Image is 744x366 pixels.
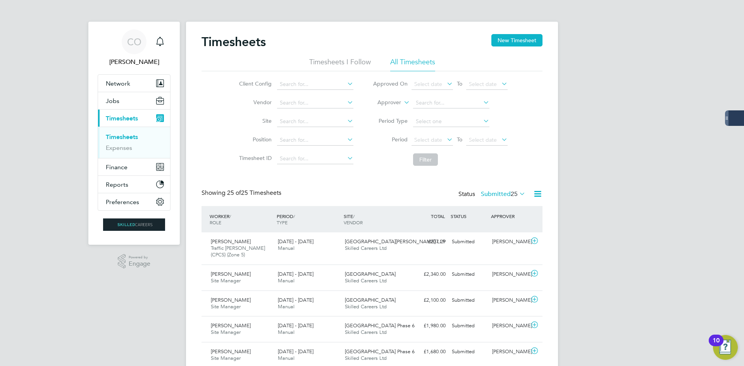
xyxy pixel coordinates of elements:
span: [GEOGRAPHIC_DATA] [345,271,396,277]
span: [PERSON_NAME] [211,348,251,355]
label: Submitted [481,190,525,198]
span: [DATE] - [DATE] [278,271,313,277]
div: STATUS [449,209,489,223]
span: 25 of [227,189,241,197]
button: Open Resource Center, 10 new notifications [713,335,738,360]
span: Timesheets [106,115,138,122]
div: £2,340.00 [408,268,449,281]
button: Reports [98,176,170,193]
div: 10 [713,340,720,351]
span: / [293,213,295,219]
span: Reports [106,181,128,188]
div: £207.29 [408,235,449,248]
span: Skilled Careers Ltd [345,277,387,284]
span: [GEOGRAPHIC_DATA] [345,297,396,303]
span: Select date [414,81,442,88]
span: / [353,213,355,219]
input: Select one [413,116,489,127]
div: WORKER [208,209,275,229]
span: [DATE] - [DATE] [278,238,313,245]
input: Search for... [277,79,353,90]
span: [DATE] - [DATE] [278,297,313,303]
div: Submitted [449,268,489,281]
label: Approved On [373,80,408,87]
span: Jobs [106,97,119,105]
div: [PERSON_NAME] [489,268,529,281]
span: ROLE [210,219,221,225]
li: Timesheets I Follow [309,57,371,71]
div: Submitted [449,294,489,307]
label: Period Type [373,117,408,124]
span: To [455,79,465,89]
button: Preferences [98,193,170,210]
div: Timesheets [98,127,170,158]
button: Jobs [98,92,170,109]
span: [GEOGRAPHIC_DATA] Phase 6 [345,322,415,329]
div: APPROVER [489,209,529,223]
span: 25 Timesheets [227,189,281,197]
input: Search for... [277,135,353,146]
span: CO [127,37,141,47]
input: Search for... [277,98,353,108]
button: Timesheets [98,110,170,127]
span: Network [106,80,130,87]
span: [GEOGRAPHIC_DATA][PERSON_NAME] LLP [345,238,445,245]
label: Timesheet ID [237,155,272,162]
div: [PERSON_NAME] [489,235,529,248]
span: Manual [278,303,294,310]
span: [PERSON_NAME] [211,297,251,303]
div: PERIOD [275,209,342,229]
span: / [229,213,231,219]
span: Skilled Careers Ltd [345,303,387,310]
input: Search for... [277,116,353,127]
span: [DATE] - [DATE] [278,348,313,355]
span: Preferences [106,198,139,206]
div: Submitted [449,345,489,358]
button: Finance [98,158,170,175]
span: Site Manager [211,329,241,335]
label: Vendor [237,99,272,106]
div: SITE [342,209,409,229]
span: [DATE] - [DATE] [278,322,313,329]
span: To [455,134,465,144]
span: Manual [278,355,294,361]
div: [PERSON_NAME] [489,294,529,307]
span: Select date [469,136,497,143]
label: Period [373,136,408,143]
div: Showing [201,189,283,197]
button: Network [98,75,170,92]
div: [PERSON_NAME] [489,345,529,358]
div: Submitted [449,320,489,332]
div: £1,680.00 [408,345,449,358]
span: Skilled Careers Ltd [345,329,387,335]
span: Finance [106,163,127,171]
span: Select date [469,81,497,88]
label: Client Config [237,80,272,87]
span: TYPE [277,219,288,225]
span: Skilled Careers Ltd [345,355,387,361]
img: skilledcareers-logo-retina.png [103,218,165,231]
span: VENDOR [344,219,363,225]
span: Site Manager [211,303,241,310]
label: Position [237,136,272,143]
span: Traffic [PERSON_NAME] (CPCS) (Zone 5) [211,245,265,258]
div: £2,100.00 [408,294,449,307]
span: TOTAL [431,213,445,219]
span: Site Manager [211,277,241,284]
div: [PERSON_NAME] [489,320,529,332]
input: Search for... [277,153,353,164]
div: Status [458,189,527,200]
label: Site [237,117,272,124]
span: [PERSON_NAME] [211,322,251,329]
span: Manual [278,277,294,284]
span: [GEOGRAPHIC_DATA] Phase 6 [345,348,415,355]
li: All Timesheets [390,57,435,71]
button: New Timesheet [491,34,542,46]
a: Timesheets [106,133,138,141]
a: CO[PERSON_NAME] [98,29,170,67]
nav: Main navigation [88,22,180,245]
button: Filter [413,153,438,166]
h2: Timesheets [201,34,266,50]
a: Powered byEngage [118,254,151,269]
span: [PERSON_NAME] [211,238,251,245]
